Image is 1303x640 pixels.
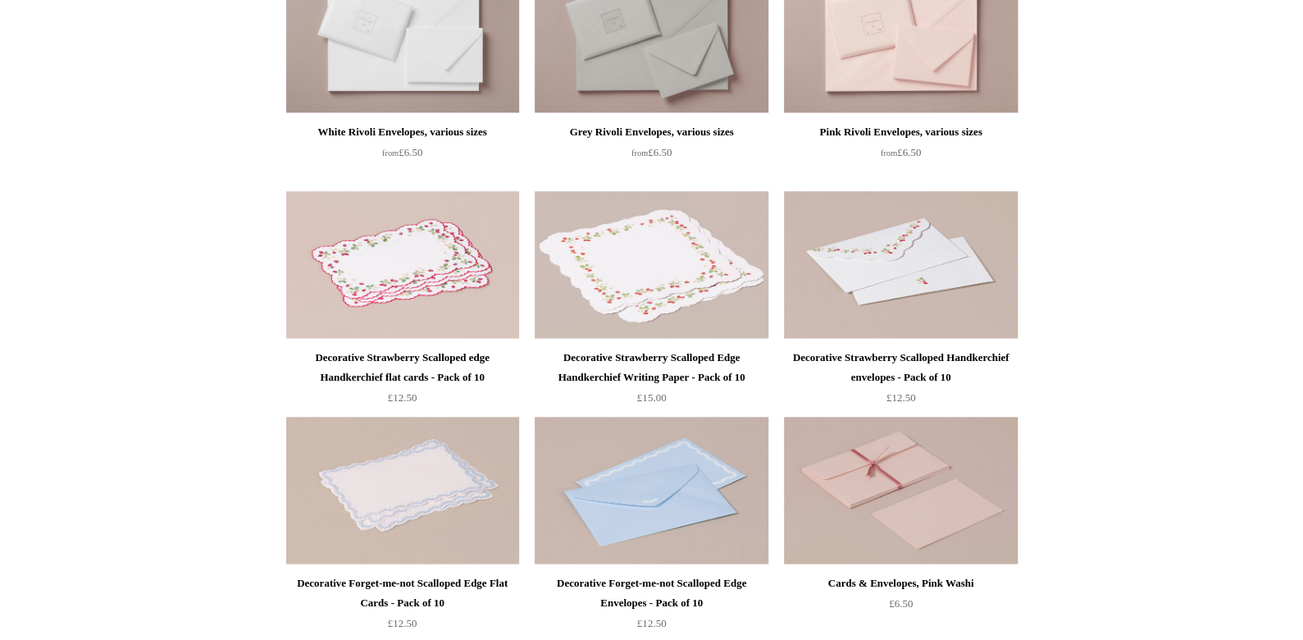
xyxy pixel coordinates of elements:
[784,191,1017,339] a: Decorative Strawberry Scalloped Handkerchief envelopes - Pack of 10 Decorative Strawberry Scallop...
[788,122,1013,142] div: Pink Rivoli Envelopes, various sizes
[886,391,916,404] span: £12.50
[382,146,422,158] span: £6.50
[539,122,763,142] div: Grey Rivoli Envelopes, various sizes
[637,617,667,629] span: £12.50
[286,417,519,565] a: Decorative Forget-me-not Scalloped Edge Flat Cards - Pack of 10 Decorative Forget-me-not Scallope...
[535,191,768,339] img: Decorative Strawberry Scalloped Edge Handkerchief Writing Paper - Pack of 10
[290,122,515,142] div: White Rivoli Envelopes, various sizes
[388,391,417,404] span: £12.50
[637,391,667,404] span: £15.00
[631,146,672,158] span: £6.50
[784,122,1017,190] a: Pink Rivoli Envelopes, various sizes from£6.50
[535,122,768,190] a: Grey Rivoli Envelopes, various sizes from£6.50
[784,417,1017,565] img: Cards & Envelopes, Pink Washi
[290,348,515,387] div: Decorative Strawberry Scalloped edge Handkerchief flat cards - Pack of 10
[784,348,1017,415] a: Decorative Strawberry Scalloped Handkerchief envelopes - Pack of 10 £12.50
[286,417,519,565] img: Decorative Forget-me-not Scalloped Edge Flat Cards - Pack of 10
[881,149,897,158] span: from
[535,348,768,415] a: Decorative Strawberry Scalloped Edge Handkerchief Writing Paper - Pack of 10 £15.00
[382,149,399,158] span: from
[539,574,763,613] div: Decorative Forget-me-not Scalloped Edge Envelopes - Pack of 10
[784,417,1017,565] a: Cards & Envelopes, Pink Washi Cards & Envelopes, Pink Washi
[286,191,519,339] img: Decorative Strawberry Scalloped edge Handkerchief flat cards - Pack of 10
[388,617,417,629] span: £12.50
[535,417,768,565] a: Decorative Forget-me-not Scalloped Edge Envelopes - Pack of 10 Decorative Forget-me-not Scalloped...
[286,348,519,415] a: Decorative Strawberry Scalloped edge Handkerchief flat cards - Pack of 10 £12.50
[889,597,913,610] span: £6.50
[286,191,519,339] a: Decorative Strawberry Scalloped edge Handkerchief flat cards - Pack of 10 Decorative Strawberry S...
[631,149,648,158] span: from
[290,574,515,613] div: Decorative Forget-me-not Scalloped Edge Flat Cards - Pack of 10
[881,146,921,158] span: £6.50
[788,574,1013,593] div: Cards & Envelopes, Pink Washi
[535,191,768,339] a: Decorative Strawberry Scalloped Edge Handkerchief Writing Paper - Pack of 10 Decorative Strawberr...
[535,417,768,565] img: Decorative Forget-me-not Scalloped Edge Envelopes - Pack of 10
[539,348,763,387] div: Decorative Strawberry Scalloped Edge Handkerchief Writing Paper - Pack of 10
[788,348,1013,387] div: Decorative Strawberry Scalloped Handkerchief envelopes - Pack of 10
[784,191,1017,339] img: Decorative Strawberry Scalloped Handkerchief envelopes - Pack of 10
[286,122,519,190] a: White Rivoli Envelopes, various sizes from£6.50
